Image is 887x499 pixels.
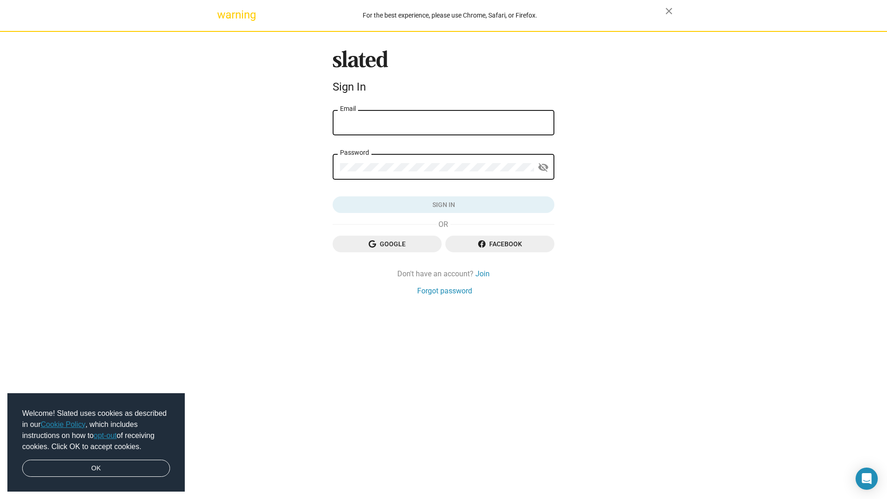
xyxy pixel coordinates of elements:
a: Join [475,269,490,279]
mat-icon: warning [217,9,228,20]
mat-icon: visibility_off [538,160,549,175]
div: For the best experience, please use Chrome, Safari, or Firefox. [235,9,665,22]
div: Sign In [333,80,554,93]
span: Google [340,236,434,252]
a: opt-out [94,432,117,439]
a: Cookie Policy [41,420,85,428]
a: dismiss cookie message [22,460,170,477]
button: Google [333,236,442,252]
span: Welcome! Slated uses cookies as described in our , which includes instructions on how to of recei... [22,408,170,452]
div: cookieconsent [7,393,185,492]
mat-icon: close [663,6,674,17]
button: Facebook [445,236,554,252]
span: Facebook [453,236,547,252]
sl-branding: Sign In [333,50,554,97]
a: Forgot password [417,286,472,296]
button: Show password [534,158,553,177]
div: Open Intercom Messenger [856,468,878,490]
div: Don't have an account? [333,269,554,279]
